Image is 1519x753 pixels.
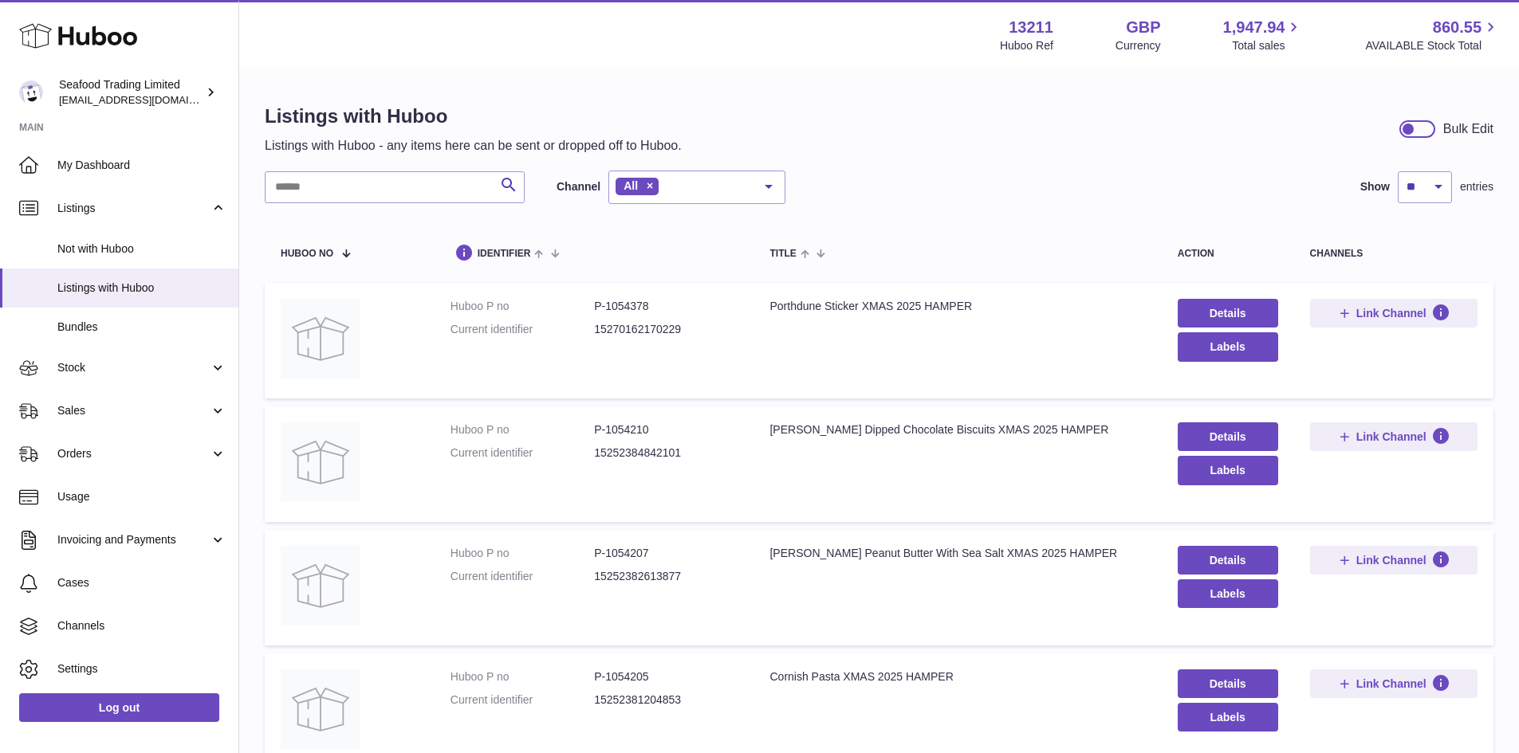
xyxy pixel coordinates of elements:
[265,104,682,129] h1: Listings with Huboo
[1178,579,1278,608] button: Labels
[1232,38,1303,53] span: Total sales
[57,360,210,375] span: Stock
[1433,17,1482,38] span: 860.55
[1310,249,1478,259] div: channels
[281,299,360,378] img: Porthdune Sticker XMAS 2025 HAMPER
[1178,546,1278,575] a: Details
[594,445,738,461] dd: 15252384842101
[557,179,600,194] label: Channel
[478,249,531,259] span: identifier
[57,489,226,504] span: Usage
[451,422,594,437] dt: Huboo P no
[57,241,226,257] span: Not with Huboo
[1310,299,1478,327] button: Link Channel
[1178,332,1278,361] button: Labels
[1356,429,1427,444] span: Link Channel
[1223,17,1285,38] span: 1,947.94
[451,669,594,684] dt: Huboo P no
[19,80,43,104] img: internalAdmin-13211@internal.huboo.com
[451,692,594,708] dt: Current identifier
[451,569,594,584] dt: Current identifier
[1310,546,1478,575] button: Link Channel
[19,693,219,722] a: Log out
[1443,120,1493,138] div: Bulk Edit
[1116,38,1161,53] div: Currency
[594,669,738,684] dd: P-1054205
[451,299,594,314] dt: Huboo P no
[57,446,210,461] span: Orders
[769,546,1145,561] div: [PERSON_NAME] Peanut Butter With Sea Salt XMAS 2025 HAMPER
[451,322,594,337] dt: Current identifier
[281,546,360,626] img: Freda's Peanut Butter With Sea Salt XMAS 2025 HAMPER
[594,299,738,314] dd: P-1054378
[265,137,682,155] p: Listings with Huboo - any items here can be sent or dropped off to Huboo.
[57,618,226,633] span: Channels
[1356,553,1427,567] span: Link Channel
[1178,249,1278,259] div: action
[769,249,796,259] span: title
[594,692,738,708] dd: 15252381204853
[1365,38,1500,53] span: AVAILABLE Stock Total
[1178,299,1278,327] a: Details
[594,322,738,337] dd: 15270162170229
[59,77,203,108] div: Seafood Trading Limited
[281,249,333,259] span: Huboo no
[451,546,594,561] dt: Huboo P no
[769,299,1145,314] div: Porthdune Sticker XMAS 2025 HAMPER
[57,403,210,418] span: Sales
[594,546,738,561] dd: P-1054207
[594,569,738,584] dd: 15252382613877
[1310,669,1478,698] button: Link Channel
[1178,422,1278,451] a: Details
[281,669,360,749] img: Cornish Pasta XMAS 2025 HAMPER
[1365,17,1500,53] a: 860.55 AVAILABLE Stock Total
[1000,38,1053,53] div: Huboo Ref
[57,201,210,216] span: Listings
[57,532,210,547] span: Invoicing and Payments
[1009,17,1053,38] strong: 13211
[1460,179,1493,194] span: entries
[1178,456,1278,484] button: Labels
[57,320,226,335] span: Bundles
[57,575,226,590] span: Cases
[1356,306,1427,320] span: Link Channel
[1360,179,1390,194] label: Show
[57,280,226,296] span: Listings with Huboo
[1178,703,1278,731] button: Labels
[769,422,1145,437] div: [PERSON_NAME] Dipped Chocolate Biscuits XMAS 2025 HAMPER
[1356,677,1427,691] span: Link Channel
[57,158,226,173] span: My Dashboard
[769,669,1145,684] div: Cornish Pasta XMAS 2025 HAMPER
[594,422,738,437] dd: P-1054210
[57,661,226,677] span: Settings
[1223,17,1304,53] a: 1,947.94 Total sales
[1178,669,1278,698] a: Details
[1310,422,1478,451] button: Link Channel
[451,445,594,461] dt: Current identifier
[1126,17,1160,38] strong: GBP
[624,179,638,192] span: All
[59,93,234,106] span: [EMAIL_ADDRESS][DOMAIN_NAME]
[281,422,360,502] img: Teoni's Dipped Chocolate Biscuits XMAS 2025 HAMPER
